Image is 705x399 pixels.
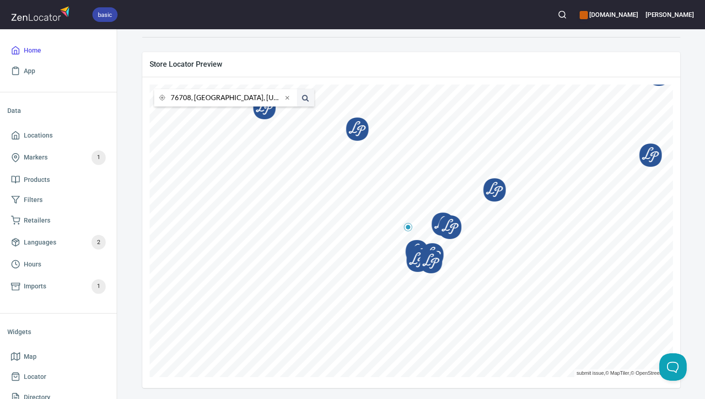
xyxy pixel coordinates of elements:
[7,190,109,210] a: Filters
[646,5,694,25] button: [PERSON_NAME]
[7,170,109,190] a: Products
[171,89,282,106] input: city or postal code
[24,130,53,141] span: Locations
[7,210,109,231] a: Retailers
[7,40,109,61] a: Home
[7,367,109,387] a: Locator
[24,65,35,77] span: App
[646,10,694,20] h6: [PERSON_NAME]
[24,351,37,362] span: Map
[24,194,43,206] span: Filters
[92,10,118,20] span: basic
[7,275,109,298] a: Imports1
[7,321,109,343] li: Widgets
[92,7,118,22] div: basic
[7,254,109,275] a: Hours
[24,259,41,270] span: Hours
[24,281,46,292] span: Imports
[24,237,56,248] span: Languages
[659,353,687,381] iframe: Help Scout Beacon - Open
[7,230,109,254] a: Languages2
[24,215,50,226] span: Retailers
[580,11,588,19] button: color-CE600E
[24,371,46,383] span: Locator
[7,100,109,122] li: Data
[7,61,109,81] a: App
[91,281,106,292] span: 1
[7,346,109,367] a: Map
[24,45,41,56] span: Home
[7,146,109,170] a: Markers1
[552,5,572,25] button: Search
[24,152,48,163] span: Markers
[7,125,109,146] a: Locations
[11,4,72,23] img: zenlocator
[150,85,673,377] canvas: Map
[150,59,673,69] span: Store Locator Preview
[580,10,638,20] h6: [DOMAIN_NAME]
[91,237,106,248] span: 2
[24,174,50,186] span: Products
[91,152,106,163] span: 1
